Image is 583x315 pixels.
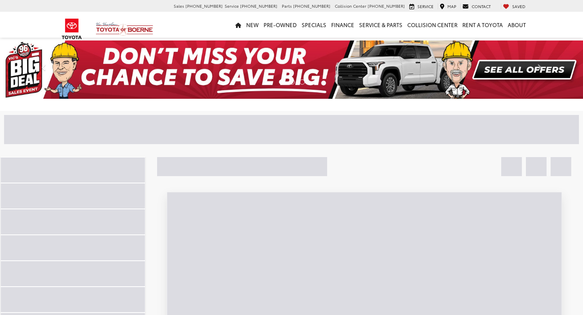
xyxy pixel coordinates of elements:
[225,3,239,9] span: Service
[501,3,528,10] a: My Saved Vehicles
[244,12,261,38] a: New
[447,3,456,9] span: Map
[335,3,366,9] span: Collision Center
[405,12,460,38] a: Collision Center
[299,12,329,38] a: Specials
[233,12,244,38] a: Home
[438,3,458,10] a: Map
[185,3,223,9] span: [PHONE_NUMBER]
[460,12,505,38] a: Rent a Toyota
[240,3,277,9] span: [PHONE_NUMBER]
[329,12,357,38] a: Finance
[261,12,299,38] a: Pre-Owned
[407,3,436,10] a: Service
[96,22,153,36] img: Vic Vaughan Toyota of Boerne
[368,3,405,9] span: [PHONE_NUMBER]
[282,3,292,9] span: Parts
[293,3,330,9] span: [PHONE_NUMBER]
[417,3,434,9] span: Service
[57,16,87,42] img: Toyota
[472,3,491,9] span: Contact
[174,3,184,9] span: Sales
[505,12,528,38] a: About
[357,12,405,38] a: Service & Parts: Opens in a new tab
[512,3,526,9] span: Saved
[460,3,493,10] a: Contact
